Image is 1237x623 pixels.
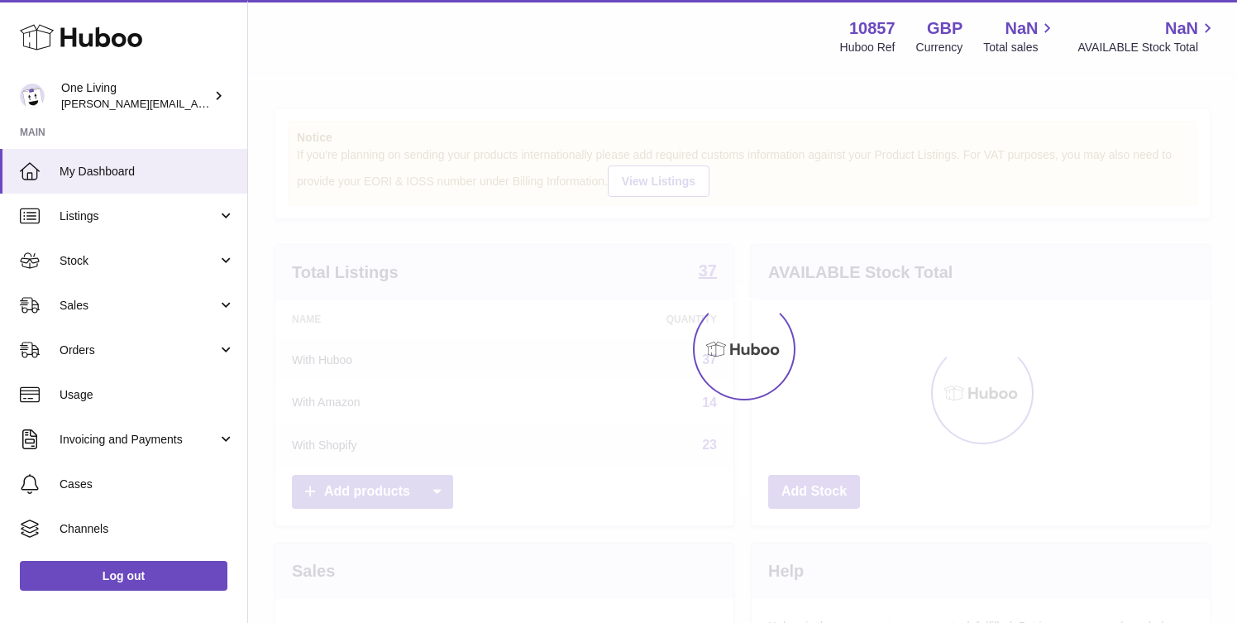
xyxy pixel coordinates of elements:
[983,17,1057,55] a: NaN Total sales
[916,40,963,55] div: Currency
[840,40,896,55] div: Huboo Ref
[60,298,217,314] span: Sales
[60,387,235,403] span: Usage
[927,17,962,40] strong: GBP
[60,343,217,358] span: Orders
[849,17,896,40] strong: 10857
[60,432,217,448] span: Invoicing and Payments
[1077,40,1217,55] span: AVAILABLE Stock Total
[60,521,235,537] span: Channels
[1165,17,1198,40] span: NaN
[983,40,1057,55] span: Total sales
[60,164,235,180] span: My Dashboard
[61,97,332,110] span: [PERSON_NAME][EMAIL_ADDRESS][DOMAIN_NAME]
[60,253,217,269] span: Stock
[60,208,217,224] span: Listings
[20,84,45,108] img: Jessica@oneliving.com
[60,477,235,492] span: Cases
[1005,17,1038,40] span: NaN
[1077,17,1217,55] a: NaN AVAILABLE Stock Total
[20,561,227,591] a: Log out
[61,80,210,112] div: One Living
